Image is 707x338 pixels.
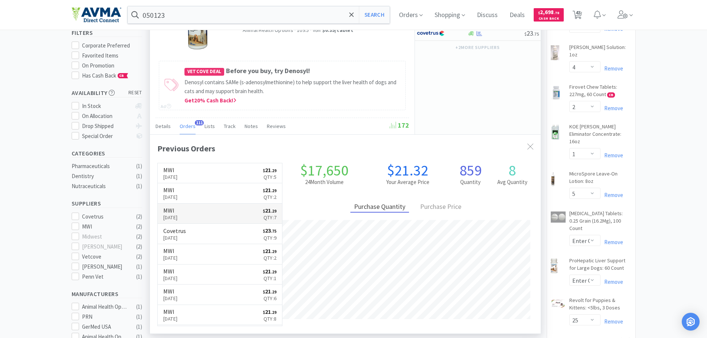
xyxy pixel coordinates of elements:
h6: MWI [163,167,178,173]
span: . 29 [271,249,276,254]
span: . 75 [533,31,539,37]
a: Covetrus[DATE]$23.75Qty:9 [158,224,282,244]
span: $ [263,249,265,254]
h2: Your Average Price [366,178,449,187]
a: MWI[DATE]$21.29Qty:6 [158,285,282,305]
input: Search by item, sku, manufacturer, ingredient, size... [128,6,390,23]
p: Qty: 6 [263,294,276,302]
h6: MWI [163,268,178,274]
h6: MWI [163,309,178,315]
span: . 29 [271,310,276,315]
span: $ [263,310,265,315]
a: [PERSON_NAME] Solution: 1oz [569,44,632,61]
p: Qty: 5 [263,173,276,181]
div: GerMed USA [82,322,128,331]
a: MicroSpore Leave-On Lotion: 8oz [569,170,632,188]
h5: Availability [72,89,142,97]
div: ( 1 ) [136,312,142,321]
p: [DATE] [163,315,178,323]
div: MWI [82,222,128,231]
span: 111 [195,120,204,125]
span: Notes [245,123,258,129]
a: Remove [600,25,623,32]
span: Cash Back [538,17,559,22]
span: Track [224,123,236,129]
p: [DATE] [163,213,178,221]
span: · [294,27,296,33]
p: Qty: 1 [263,274,276,282]
button: +2more suppliers [452,42,503,53]
span: Orders [180,123,196,129]
p: Denosyl contains SAMe (s-adenosylmethionine) to help support the liver health of dogs and cats an... [184,78,402,96]
div: In Stock [82,102,131,111]
span: CB [118,73,125,78]
p: Qty: 9 [263,234,276,242]
div: Special Order [82,132,131,141]
div: ( 1 ) [136,272,142,281]
div: Nutraceuticals [72,182,132,191]
span: $ [263,289,265,295]
span: 23 [263,227,276,234]
a: Remove [600,65,623,72]
p: [DATE] [163,294,178,302]
img: 77fca1acd8b6420a9015268ca798ef17_1.png [417,28,445,39]
span: . 29 [271,289,276,295]
div: Purchase Quantity [350,201,409,213]
div: Animal Health Options [82,302,128,311]
div: On Allocation [82,112,131,121]
a: Remove [600,105,623,112]
a: Remove [600,278,623,285]
a: MWI[DATE]$21.29Qty:8 [158,305,282,325]
p: [DATE] [163,274,178,282]
h5: Filters [72,29,142,37]
span: from [313,28,321,33]
span: 21 [263,186,276,194]
div: Pharmaceuticals [72,162,132,171]
div: Corporate Preferred [82,41,142,50]
h5: Categories [72,149,142,158]
div: ( 1 ) [136,182,142,191]
div: ( 2 ) [136,212,142,221]
h2: Quantity [449,178,491,187]
a: Remove [600,318,623,325]
a: MWI[DATE]$21.29Qty:1 [158,265,282,285]
h2: 24 Month Volume [282,178,366,187]
div: ( 1 ) [136,162,142,171]
span: Get 20 % Cash Back! [184,97,236,104]
div: Ad [161,103,171,110]
span: 21 [263,308,276,315]
span: . 29 [271,168,276,173]
div: Dentistry [72,172,132,181]
span: 172 [390,121,409,129]
div: ( 1 ) [136,302,142,311]
a: Firovet Chew Tablets: 227mg, 60 Count CB [569,83,632,101]
div: Previous Orders [157,142,533,155]
a: Remove [600,191,623,198]
img: 928f1989d65e45f3a47aba4fe5cab036_573092.png [551,211,566,223]
a: Discuss [474,12,501,19]
p: Qty: 2 [263,193,276,201]
div: ( 1 ) [136,322,142,331]
span: $ [263,269,265,275]
span: $ [263,229,265,234]
div: Midwest [82,232,128,241]
div: ( 2 ) [136,222,142,231]
h6: MWI [163,207,178,213]
span: $ [263,188,265,193]
div: [PERSON_NAME] [82,242,128,251]
img: 635d33d1f3e04acabe5bb2d3e724615e_617015.png [551,85,562,100]
a: [MEDICAL_DATA] Tablets: 0.25 Grain (16.2Mg), 100 Count [569,210,632,235]
span: Vetcove Deal [184,68,225,76]
div: PRN [82,312,128,321]
div: Vetcove [82,252,128,261]
h4: Before you buy, try Denosyl! [184,66,402,76]
span: $ [524,31,527,37]
span: . 29 [271,269,276,275]
img: 0794054d08c64776a12ad31fb1f74740_10085.png [551,125,560,140]
a: Deals [507,12,528,19]
span: . 78 [554,10,559,15]
div: Drop Shipped [82,122,131,131]
h1: 859 [449,163,491,178]
a: KOE [PERSON_NAME] Eliminator Concentrate: 16oz [569,123,632,148]
a: MWI[DATE]$21.29Qty:7 [158,204,282,224]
